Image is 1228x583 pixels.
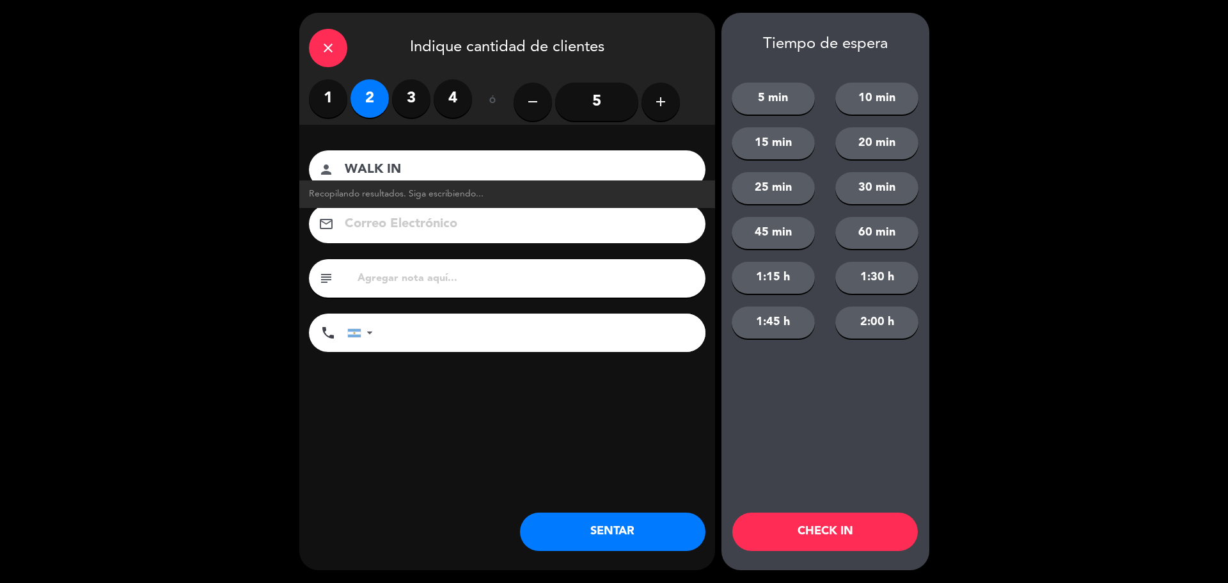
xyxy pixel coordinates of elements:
[721,35,929,54] div: Tiempo de espera
[392,79,430,118] label: 3
[350,79,389,118] label: 2
[309,79,347,118] label: 1
[642,83,680,121] button: add
[343,159,689,181] input: Nombre del cliente
[732,217,815,249] button: 45 min
[835,262,918,294] button: 1:30 h
[434,79,472,118] label: 4
[320,40,336,56] i: close
[356,269,696,287] input: Agregar nota aquí...
[319,216,334,232] i: email
[835,127,918,159] button: 20 min
[653,94,668,109] i: add
[343,213,689,236] input: Correo Electrónico
[348,314,377,351] div: Argentina: +54
[320,325,336,340] i: phone
[514,83,552,121] button: remove
[732,262,815,294] button: 1:15 h
[835,307,918,339] button: 2:00 h
[732,83,815,115] button: 5 min
[732,307,815,339] button: 1:45 h
[732,513,918,551] button: CHECK IN
[525,94,540,109] i: remove
[319,162,334,177] i: person
[835,217,918,249] button: 60 min
[835,83,918,115] button: 10 min
[309,187,484,202] span: Recopilando resultados. Siga escribiendo...
[472,79,514,124] div: ó
[835,172,918,204] button: 30 min
[319,271,334,286] i: subject
[299,13,715,79] div: Indique cantidad de clientes
[732,127,815,159] button: 15 min
[520,513,705,551] button: SENTAR
[732,172,815,204] button: 25 min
